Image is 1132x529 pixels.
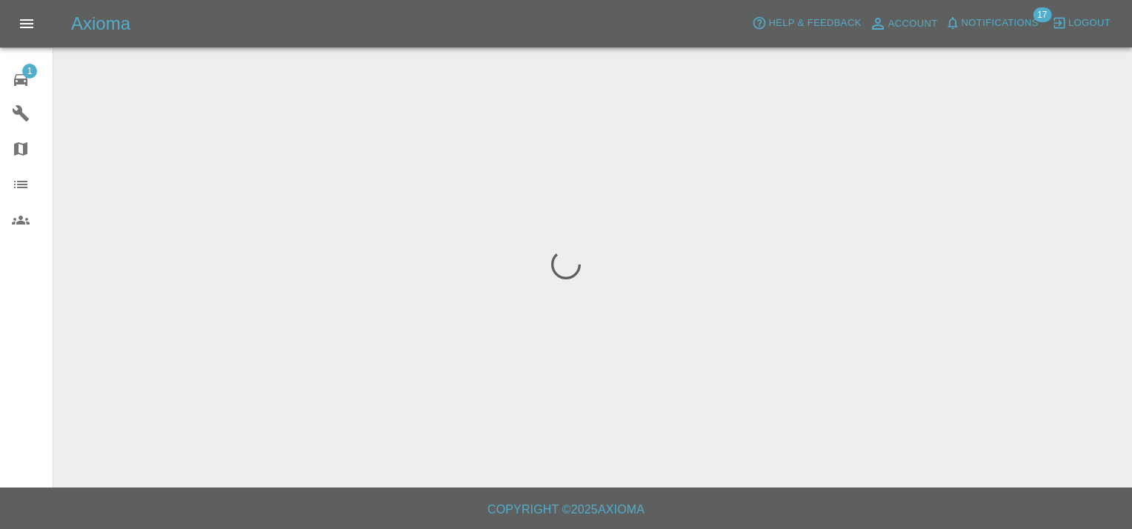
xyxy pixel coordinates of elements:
span: Notifications [962,15,1039,32]
span: 1 [22,64,37,79]
button: Notifications [942,12,1042,35]
h6: Copyright © 2025 Axioma [12,499,1120,520]
button: Logout [1048,12,1114,35]
span: Logout [1068,15,1111,32]
button: Open drawer [9,6,44,41]
h5: Axioma [71,12,130,36]
a: Account [865,12,942,36]
span: Help & Feedback [768,15,861,32]
span: Account [888,16,938,33]
span: 17 [1033,7,1051,22]
button: Help & Feedback [748,12,865,35]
